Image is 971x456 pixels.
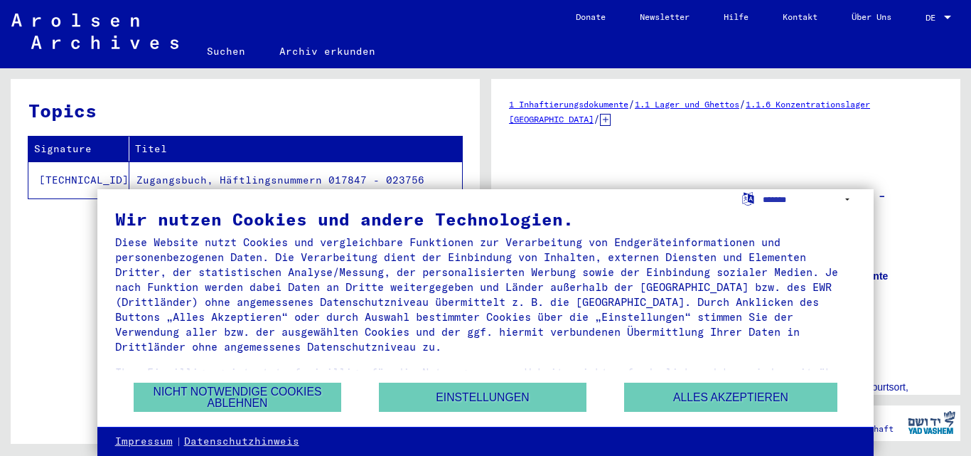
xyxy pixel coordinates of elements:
[28,97,461,124] h3: Topics
[635,99,739,110] a: 1.1 Lager und Ghettos
[134,383,341,412] button: Nicht notwendige Cookies ablehnen
[28,137,129,161] th: Signature
[763,189,856,210] select: Sprache auswählen
[11,14,178,49] img: Arolsen_neg.svg
[28,161,129,198] td: [TECHNICAL_ID]
[115,435,173,449] a: Impressum
[509,99,628,110] a: 1 Inhaftierungsdokumente
[628,97,635,110] span: /
[115,211,857,228] div: Wir nutzen Cookies und andere Technologien.
[262,34,392,68] a: Archiv erkunden
[594,112,600,125] span: /
[926,13,941,23] span: DE
[129,137,462,161] th: Titel
[905,405,958,440] img: yv_logo.png
[739,97,746,110] span: /
[624,383,837,412] button: Alles akzeptieren
[741,191,756,205] label: Sprache auswählen
[129,161,462,198] td: Zugangsbuch, Häftlingsnummern 017847 - 023756
[509,162,943,248] h1: Zugangsbuch, Häftlingsnummern 017847 - 023756
[115,235,857,354] div: Diese Website nutzt Cookies und vergleichbare Funktionen zur Verarbeitung von Endgeräteinformatio...
[379,383,586,412] button: Einstellungen
[184,435,299,449] a: Datenschutzhinweis
[190,34,262,68] a: Suchen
